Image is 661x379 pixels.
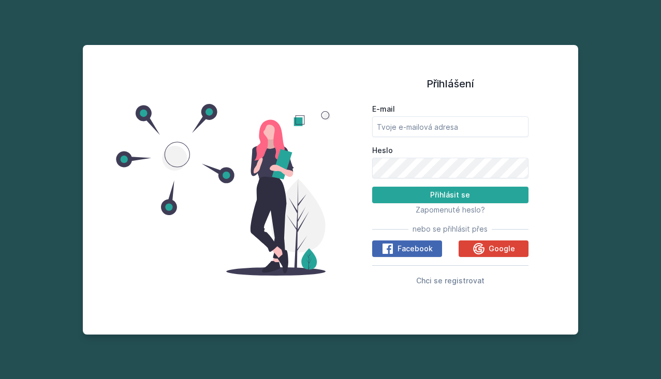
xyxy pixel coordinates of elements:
button: Google [459,240,528,257]
span: Google [489,244,515,254]
span: Chci se registrovat [416,276,484,285]
span: Facebook [398,244,433,254]
span: nebo se přihlásit přes [413,224,488,234]
h1: Přihlášení [372,76,529,92]
button: Facebook [372,240,442,257]
label: Heslo [372,145,529,156]
label: E-mail [372,104,529,114]
input: Tvoje e-mailová adresa [372,116,529,137]
button: Chci se registrovat [416,274,484,286]
button: Přihlásit se [372,187,529,203]
span: Zapomenuté heslo? [416,205,485,214]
